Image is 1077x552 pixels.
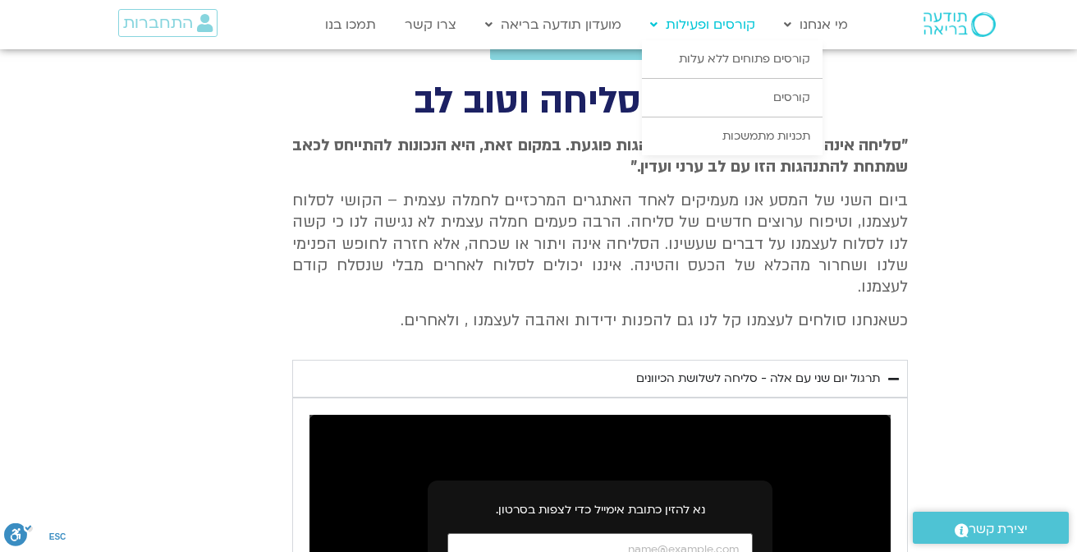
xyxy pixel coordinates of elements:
a: יצירת קשר [913,512,1069,544]
a: התחברות [118,9,218,37]
a: מועדון תודעה בריאה [477,9,630,40]
div: תרגול יום שני עם אלה - סליחה לשלושת הכיוונים [636,369,880,389]
p: כשאנחנו סולחים לעצמנו קל לנו גם להפנות ידידות ואהבה לעצמנו , ולאחרים. [292,310,908,331]
span: יצירת קשר [969,518,1028,540]
summary: תרגול יום שני עם אלה - סליחה לשלושת הכיוונים [292,360,908,398]
a: מי אנחנו [776,9,856,40]
span: ביום השני של המסע אנו מעמיקים לאחד האתגרים המרכזיים לחמלה עצמית – הקושי לסלוח לעצמנו, וטיפוח ערוצ... [292,190,908,298]
a: תכניות מתמשכות [642,117,823,155]
a: קורסים [642,79,823,117]
a: קורסים ופעילות [642,9,763,40]
span: לתמיכה בשבוע ״בדרך החמלה״ [510,35,690,50]
a: קורסים פתוחים ללא עלות [642,40,823,78]
img: תודעה בריאה [923,12,996,37]
h2: יום שני - סליחה וטוב לב [292,85,908,118]
a: צרו קשר [396,9,465,40]
span: "סליחה אינה שכחה או התעלמות מהתנהגות פוגעת. במקום זאת, היא הנכונות להתייחס לכאב שמתחת להתנהגות הז... [292,135,908,177]
p: נא להזין כתובת אימייל כדי לצפות בסרטון. [447,500,753,520]
a: תמכו בנו [317,9,384,40]
span: התחברות [123,14,193,32]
